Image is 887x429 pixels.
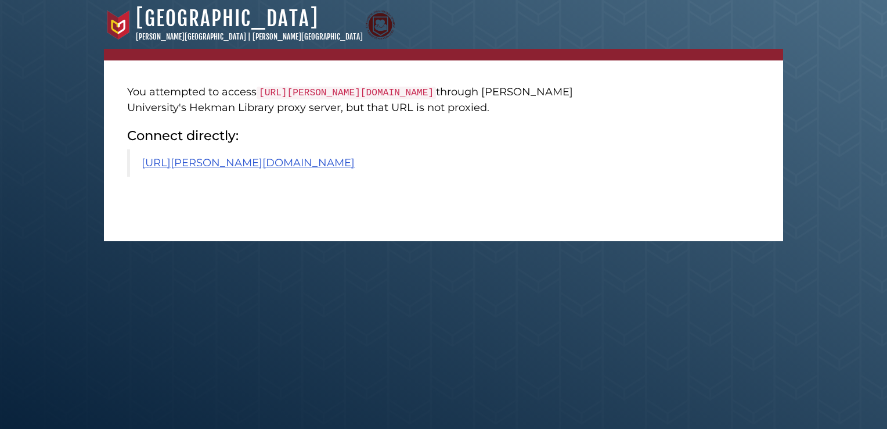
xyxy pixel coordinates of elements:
[127,84,594,116] p: You attempted to access through [PERSON_NAME] University's Hekman Library proxy server, but that ...
[136,6,319,31] a: [GEOGRAPHIC_DATA]
[136,31,363,43] p: [PERSON_NAME][GEOGRAPHIC_DATA] | [PERSON_NAME][GEOGRAPHIC_DATA]
[104,10,133,40] img: Calvin University
[127,127,594,144] h2: Connect directly:
[142,156,355,169] a: [URL][PERSON_NAME][DOMAIN_NAME]
[257,87,436,99] code: [URL][PERSON_NAME][DOMAIN_NAME]
[366,10,395,40] img: Calvin Theological Seminary
[104,49,783,60] nav: breadcrumb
